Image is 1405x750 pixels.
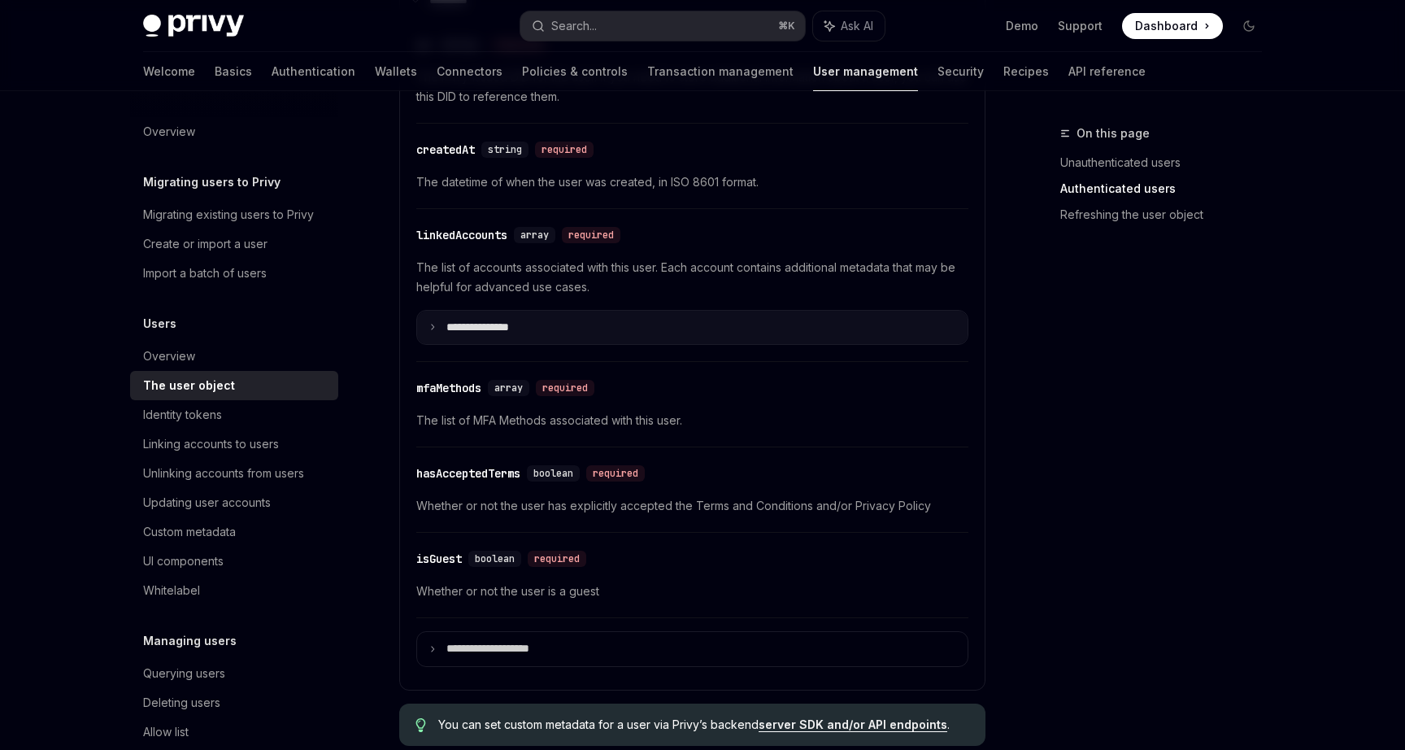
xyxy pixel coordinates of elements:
[143,172,281,192] h5: Migrating users to Privy
[143,52,195,91] a: Welcome
[813,52,918,91] a: User management
[535,142,594,158] div: required
[416,380,481,396] div: mfaMethods
[143,493,271,512] div: Updating user accounts
[520,229,549,242] span: array
[415,718,427,733] svg: Tip
[1135,18,1198,34] span: Dashboard
[416,258,968,297] span: The list of accounts associated with this user. Each account contains additional metadata that ma...
[1236,13,1262,39] button: Toggle dark mode
[130,117,338,146] a: Overview
[143,405,222,425] div: Identity tokens
[778,20,795,33] span: ⌘ K
[130,576,338,605] a: Whitelabel
[522,52,628,91] a: Policies & controls
[416,411,968,430] span: The list of MFA Methods associated with this user.
[130,371,338,400] a: The user object
[130,400,338,430] a: Identity tokens
[130,259,338,288] a: Import a batch of users
[1003,52,1049,91] a: Recipes
[813,11,885,41] button: Ask AI
[536,380,594,396] div: required
[937,52,984,91] a: Security
[416,227,507,243] div: linkedAccounts
[1006,18,1038,34] a: Demo
[416,582,968,601] span: Whether or not the user is a guest
[143,464,304,483] div: Unlinking accounts from users
[130,688,338,717] a: Deleting users
[130,517,338,547] a: Custom metadata
[143,15,244,37] img: dark logo
[1060,150,1275,176] a: Unauthenticated users
[438,717,969,733] span: You can set custom metadata for a user via Privy’s backend .
[272,52,355,91] a: Authentication
[130,229,338,259] a: Create or import a user
[143,552,224,571] div: UI components
[494,382,523,395] span: array
[551,16,597,36] div: Search...
[416,142,475,158] div: createdAt
[759,717,947,732] a: server SDK and/or API endpoints
[416,496,968,516] span: Whether or not the user has explicitly accepted the Terms and Conditions and/or Privacy Policy
[647,52,794,91] a: Transaction management
[1060,202,1275,228] a: Refreshing the user object
[475,552,515,565] span: boolean
[130,459,338,488] a: Unlinking accounts from users
[520,11,805,41] button: Search...⌘K
[437,52,502,91] a: Connectors
[841,18,873,34] span: Ask AI
[143,376,235,395] div: The user object
[143,264,267,283] div: Import a batch of users
[130,659,338,688] a: Querying users
[1058,18,1103,34] a: Support
[143,664,225,683] div: Querying users
[130,488,338,517] a: Updating user accounts
[488,143,522,156] span: string
[1077,124,1150,143] span: On this page
[130,547,338,576] a: UI components
[143,122,195,142] div: Overview
[130,430,338,459] a: Linking accounts to users
[130,200,338,229] a: Migrating existing users to Privy
[416,465,520,482] div: hasAcceptedTerms
[562,227,620,243] div: required
[143,631,237,651] h5: Managing users
[533,467,573,480] span: boolean
[143,693,220,713] div: Deleting users
[215,52,252,91] a: Basics
[143,314,176,334] h5: Users
[528,551,586,567] div: required
[1060,176,1275,202] a: Authenticated users
[130,717,338,747] a: Allow list
[416,551,462,567] div: isGuest
[143,522,236,542] div: Custom metadata
[143,347,195,366] div: Overview
[143,205,314,225] div: Migrating existing users to Privy
[143,581,200,600] div: Whitelabel
[130,342,338,371] a: Overview
[143,234,268,254] div: Create or import a user
[143,722,189,742] div: Allow list
[1122,13,1223,39] a: Dashboard
[375,52,417,91] a: Wallets
[1068,52,1146,91] a: API reference
[416,172,968,192] span: The datetime of when the user was created, in ISO 8601 format.
[586,465,645,482] div: required
[143,434,279,454] div: Linking accounts to users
